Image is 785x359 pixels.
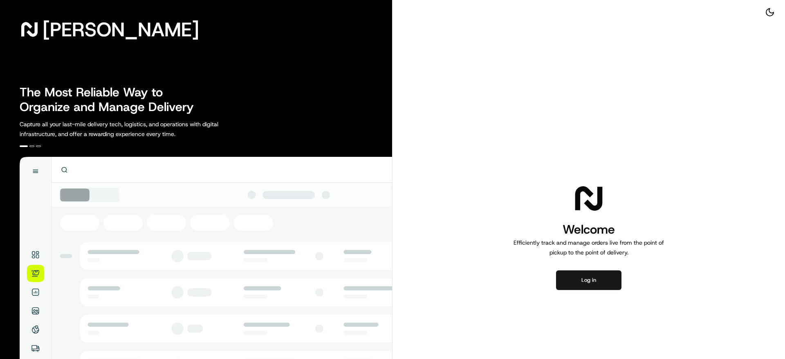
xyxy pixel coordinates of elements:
[510,238,667,257] p: Efficiently track and manage orders live from the point of pickup to the point of delivery.
[20,85,203,114] h2: The Most Reliable Way to Organize and Manage Delivery
[43,21,199,38] span: [PERSON_NAME]
[20,119,255,139] p: Capture all your last-mile delivery tech, logistics, and operations with digital infrastructure, ...
[556,270,621,290] button: Log in
[510,221,667,238] h1: Welcome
